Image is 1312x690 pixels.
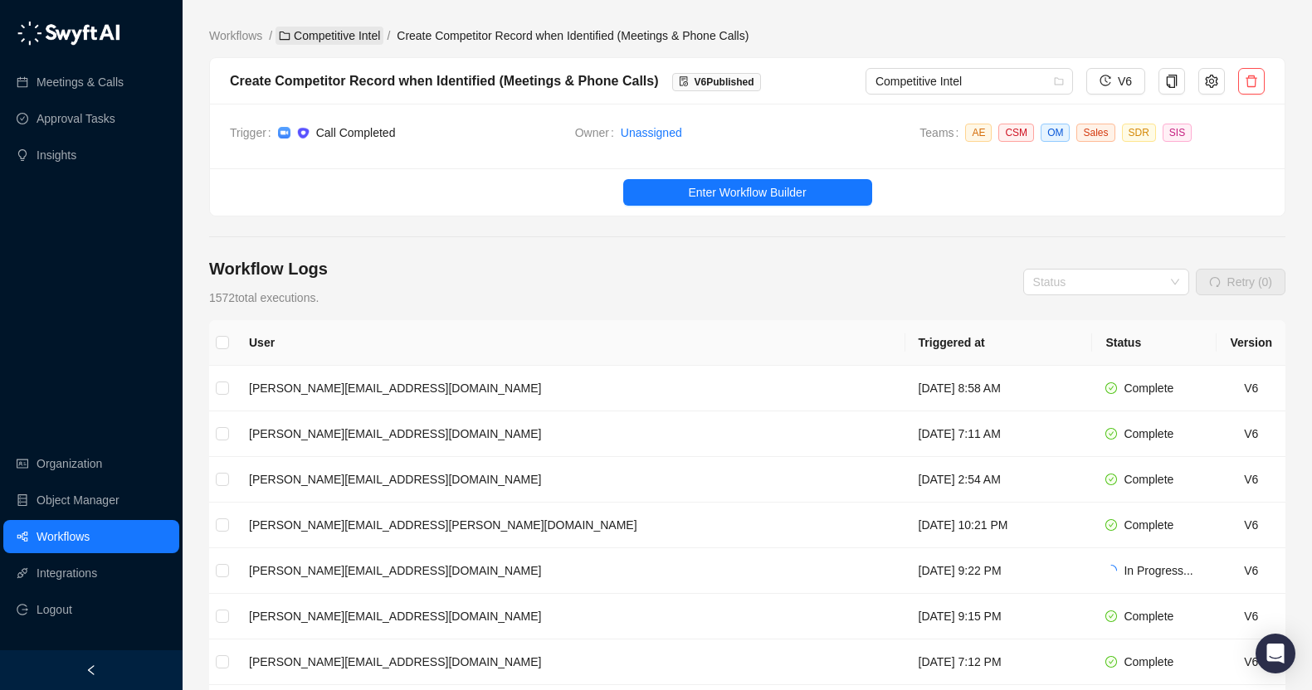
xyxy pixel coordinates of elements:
[919,124,965,148] span: Teams
[575,124,621,142] span: Owner
[905,594,1093,639] td: [DATE] 9:15 PM
[905,548,1093,594] td: [DATE] 9:22 PM
[230,70,659,91] div: Create Competitor Record when Identified (Meetings & Phone Calls)
[1105,610,1117,622] span: check-circle
[206,27,266,45] a: Workflows
[1105,382,1117,394] span: check-circle
[1205,75,1218,88] span: setting
[37,520,90,553] a: Workflows
[1041,124,1070,142] span: OM
[269,27,272,45] li: /
[1217,457,1285,503] td: V6
[1217,594,1285,639] td: V6
[1124,564,1193,577] span: In Progress...
[236,411,905,457] td: [PERSON_NAME][EMAIL_ADDRESS][DOMAIN_NAME]
[37,66,124,99] a: Meetings & Calls
[276,27,383,45] a: folder Competitive Intel
[905,503,1093,548] td: [DATE] 10:21 PM
[905,457,1093,503] td: [DATE] 2:54 AM
[1217,503,1285,548] td: V6
[1105,474,1117,485] span: check-circle
[278,127,290,139] img: zoom-DkfWWZB2.png
[905,639,1093,685] td: [DATE] 7:12 PM
[623,179,872,206] button: Enter Workflow Builder
[621,124,682,142] a: Unassigned
[688,183,806,202] span: Enter Workflow Builder
[1245,75,1258,88] span: delete
[236,594,905,639] td: [PERSON_NAME][EMAIL_ADDRESS][DOMAIN_NAME]
[1104,563,1119,578] span: loading
[236,639,905,685] td: [PERSON_NAME][EMAIL_ADDRESS][DOMAIN_NAME]
[1105,428,1117,440] span: check-circle
[279,30,290,41] span: folder
[905,366,1093,411] td: [DATE] 8:58 AM
[236,366,905,411] td: [PERSON_NAME][EMAIL_ADDRESS][DOMAIN_NAME]
[37,593,72,626] span: Logout
[1124,427,1173,440] span: Complete
[998,124,1034,142] span: CSM
[387,27,390,45] li: /
[316,126,396,139] span: Call Completed
[209,291,319,304] span: 1572 total executions.
[236,503,905,548] td: [PERSON_NAME][EMAIL_ADDRESS][PERSON_NAME][DOMAIN_NAME]
[236,320,905,366] th: User
[209,257,328,280] h4: Workflow Logs
[37,483,119,517] a: Object Manager
[1105,519,1117,531] span: check-circle
[695,76,754,88] span: V 6 Published
[397,29,749,42] span: Create Competitor Record when Identified (Meetings & Phone Calls)
[1105,656,1117,668] span: check-circle
[1118,72,1132,90] span: V6
[297,127,310,139] img: ix+ea6nV3o2uKgAAAABJRU5ErkJggg==
[85,664,97,676] span: left
[905,411,1093,457] td: [DATE] 7:11 AM
[1124,610,1173,623] span: Complete
[230,124,278,142] span: Trigger
[37,138,76,172] a: Insights
[965,124,992,142] span: AE
[1256,634,1295,673] div: Open Intercom Messenger
[236,548,905,594] td: [PERSON_NAME][EMAIL_ADDRESS][DOMAIN_NAME]
[37,556,97,590] a: Integrations
[1217,548,1285,594] td: V6
[1165,75,1178,88] span: copy
[1124,381,1173,395] span: Complete
[875,69,1063,94] span: Competitive Intel
[1086,68,1145,95] button: V6
[1076,124,1114,142] span: Sales
[679,76,689,86] span: file-done
[236,457,905,503] td: [PERSON_NAME][EMAIL_ADDRESS][DOMAIN_NAME]
[17,21,120,46] img: logo-05li4sbe.png
[37,447,102,480] a: Organization
[1092,320,1217,366] th: Status
[1217,411,1285,457] td: V6
[1124,518,1173,532] span: Complete
[905,320,1093,366] th: Triggered at
[1124,655,1173,668] span: Complete
[1100,75,1111,86] span: history
[210,179,1285,206] a: Enter Workflow Builder
[37,102,115,135] a: Approval Tasks
[1217,639,1285,685] td: V6
[1217,366,1285,411] td: V6
[17,604,28,615] span: logout
[1124,473,1173,486] span: Complete
[1196,269,1285,295] button: Retry (0)
[1122,124,1156,142] span: SDR
[1163,124,1192,142] span: SIS
[1217,320,1285,366] th: Version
